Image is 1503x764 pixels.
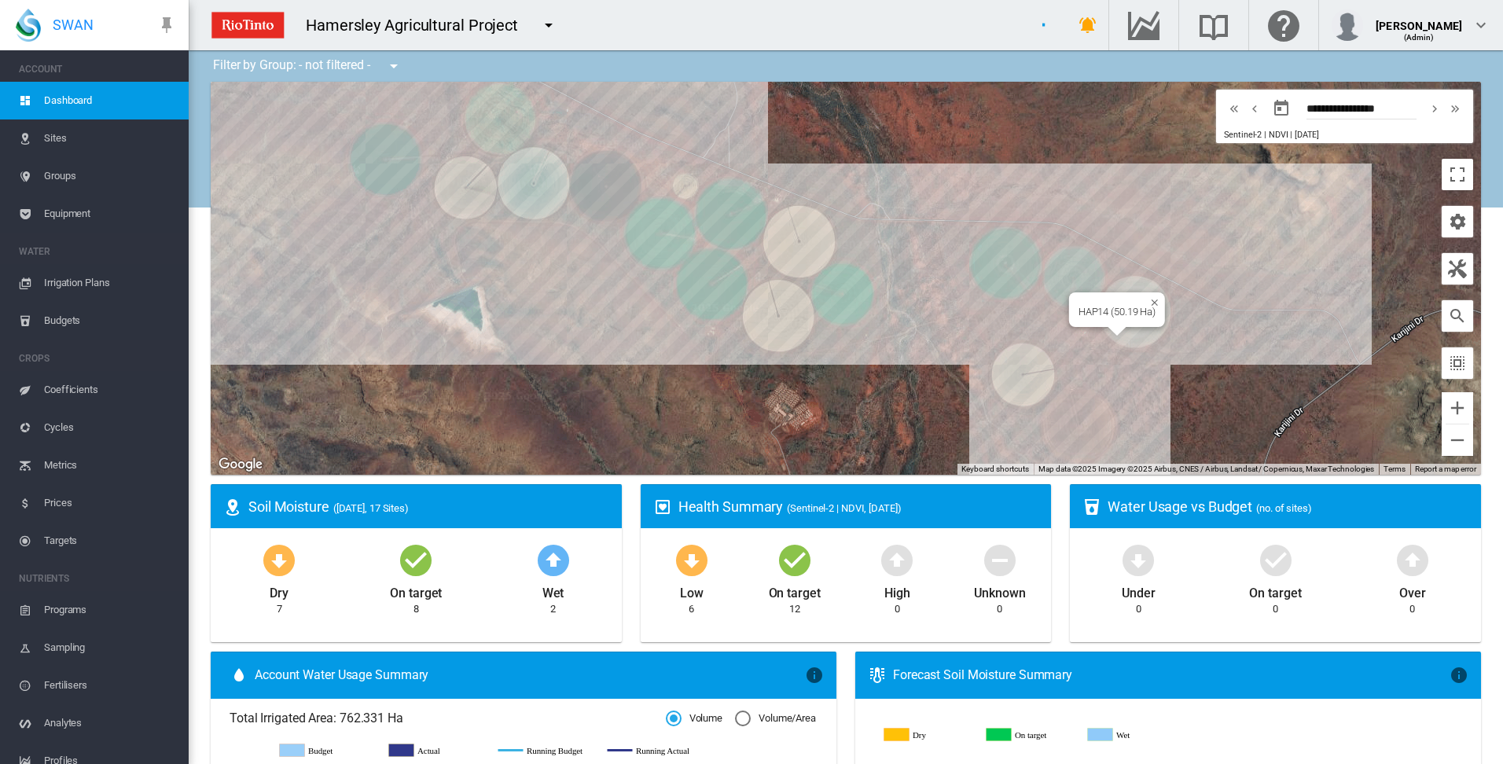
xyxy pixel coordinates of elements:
md-icon: icon-arrow-down-bold-circle [1119,541,1157,579]
button: md-calendar [1266,93,1297,124]
div: 0 [1136,602,1141,616]
button: icon-bell-ring [1072,9,1104,41]
span: Prices [44,484,176,522]
md-icon: icon-chevron-left [1246,99,1263,118]
div: 0 [895,602,900,616]
div: Health Summary [678,497,1039,516]
div: On target [769,579,821,602]
div: 2 [550,602,556,616]
md-icon: icon-cog [1448,212,1467,231]
md-icon: icon-checkbox-marked-circle [397,541,435,579]
button: icon-menu-down [533,9,564,41]
div: Dry [270,579,288,602]
span: Coefficients [44,371,176,409]
span: Budgets [44,302,176,340]
md-icon: icon-water [230,666,248,685]
button: icon-menu-down [378,50,410,82]
img: profile.jpg [1332,9,1363,41]
md-icon: Search the knowledge base [1195,16,1233,35]
md-icon: icon-information [805,666,824,685]
g: On target [987,728,1076,742]
md-icon: icon-map-marker-radius [223,498,242,516]
md-icon: icon-select-all [1448,354,1467,373]
span: Fertilisers [44,667,176,704]
button: Toggle fullscreen view [1442,159,1473,190]
div: High [884,579,910,602]
span: Sampling [44,629,176,667]
span: CROPS [19,346,176,371]
span: Irrigation Plans [44,264,176,302]
div: Hamersley Agricultural Project [306,14,532,36]
span: Map data ©2025 Imagery ©2025 Airbus, CNES / Airbus, Landsat / Copernicus, Maxar Technologies [1038,465,1374,473]
span: (Sentinel-2 | NDVI, [DATE]) [787,502,901,514]
button: icon-chevron-right [1424,99,1445,118]
button: icon-chevron-double-right [1445,99,1465,118]
md-icon: icon-arrow-down-bold-circle [673,541,711,579]
g: Dry [884,728,974,742]
button: icon-cog [1442,206,1473,237]
md-icon: icon-arrow-down-bold-circle [260,541,298,579]
md-icon: icon-heart-box-outline [653,498,672,516]
md-icon: icon-arrow-up-bold-circle [535,541,572,579]
g: Budget [280,744,373,758]
span: Targets [44,522,176,560]
md-icon: icon-chevron-down [1472,16,1490,35]
span: Dashboard [44,82,176,119]
md-icon: icon-thermometer-lines [868,666,887,685]
md-radio-button: Volume [666,711,722,726]
div: Filter by Group: - not filtered - [201,50,414,82]
span: Programs [44,591,176,629]
div: Unknown [974,579,1025,602]
div: HAP14 (50.19 Ha) [1079,306,1156,318]
div: 8 [413,602,419,616]
md-icon: icon-minus-circle [981,541,1019,579]
span: (Admin) [1404,33,1435,42]
md-icon: icon-cup-water [1082,498,1101,516]
img: ZPXdBAAAAAElFTkSuQmCC [205,6,290,45]
div: On target [390,579,442,602]
button: icon-select-all [1442,347,1473,379]
div: Soil Moisture [248,497,609,516]
span: ACCOUNT [19,57,176,82]
span: Equipment [44,195,176,233]
div: Low [680,579,704,602]
img: SWAN-Landscape-Logo-Colour-drop.png [16,9,41,42]
span: Total Irrigated Area: 762.331 Ha [230,710,666,727]
div: 6 [689,602,694,616]
span: NUTRIENTS [19,566,176,591]
md-icon: icon-information [1450,666,1468,685]
span: Analytes [44,704,176,742]
g: Actual [389,744,483,758]
img: Google [215,454,266,475]
md-icon: icon-chevron-right [1426,99,1443,118]
md-icon: icon-menu-down [384,57,403,75]
g: Running Budget [498,744,592,758]
md-icon: icon-chevron-double-left [1226,99,1243,118]
div: 0 [1409,602,1415,616]
md-icon: icon-checkbox-marked-circle [776,541,814,579]
md-icon: icon-chevron-double-right [1446,99,1464,118]
md-icon: icon-arrow-up-bold-circle [878,541,916,579]
md-icon: Go to the Data Hub [1125,16,1163,35]
span: Cycles [44,409,176,446]
button: Keyboard shortcuts [961,464,1029,475]
g: Running Actual [608,744,701,758]
md-icon: icon-checkbox-marked-circle [1257,541,1295,579]
span: Sentinel-2 | NDVI [1224,130,1288,140]
span: | [DATE] [1290,130,1318,140]
div: Under [1122,579,1156,602]
div: Over [1399,579,1426,602]
div: Water Usage vs Budget [1108,497,1468,516]
div: On target [1249,579,1301,602]
button: icon-magnify [1442,300,1473,332]
g: Wet [1088,728,1178,742]
span: Sites [44,119,176,157]
span: WATER [19,239,176,264]
a: Open this area in Google Maps (opens a new window) [215,454,266,475]
md-icon: icon-magnify [1448,307,1467,325]
span: ([DATE], 17 Sites) [333,502,409,514]
button: Close [1145,292,1156,303]
button: Zoom in [1442,392,1473,424]
div: 0 [1273,602,1278,616]
md-icon: icon-menu-down [539,16,558,35]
